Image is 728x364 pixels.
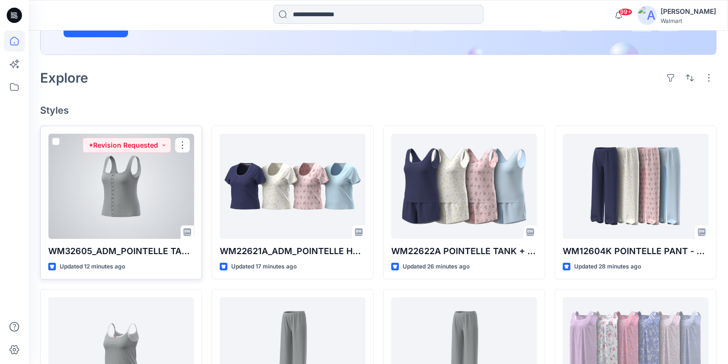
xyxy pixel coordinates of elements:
[220,245,365,258] p: WM22621A_ADM_POINTELLE HENLEY TEE_COLORWAY
[574,262,641,272] p: Updated 28 minutes ago
[638,6,657,25] img: avatar
[220,134,365,239] a: WM22621A_ADM_POINTELLE HENLEY TEE_COLORWAY
[48,134,194,239] a: WM32605_ADM_POINTELLE TANK
[48,245,194,258] p: WM32605_ADM_POINTELLE TANK
[618,8,632,16] span: 99+
[391,134,537,239] a: WM22622A POINTELLE TANK + WM12605K POINTELLE SHORT -w- PICOT_COLORWAY
[60,262,125,272] p: Updated 12 minutes ago
[661,6,716,17] div: [PERSON_NAME]
[40,70,88,86] h2: Explore
[563,245,708,258] p: WM12604K POINTELLE PANT - w/ PICOT_COLORWAY
[231,262,297,272] p: Updated 17 minutes ago
[40,105,717,116] h4: Styles
[661,17,716,24] div: Walmart
[391,245,537,258] p: WM22622A POINTELLE TANK + WM12605K POINTELLE SHORT -w- PICOT_COLORWAY
[403,262,470,272] p: Updated 26 minutes ago
[563,134,708,239] a: WM12604K POINTELLE PANT - w/ PICOT_COLORWAY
